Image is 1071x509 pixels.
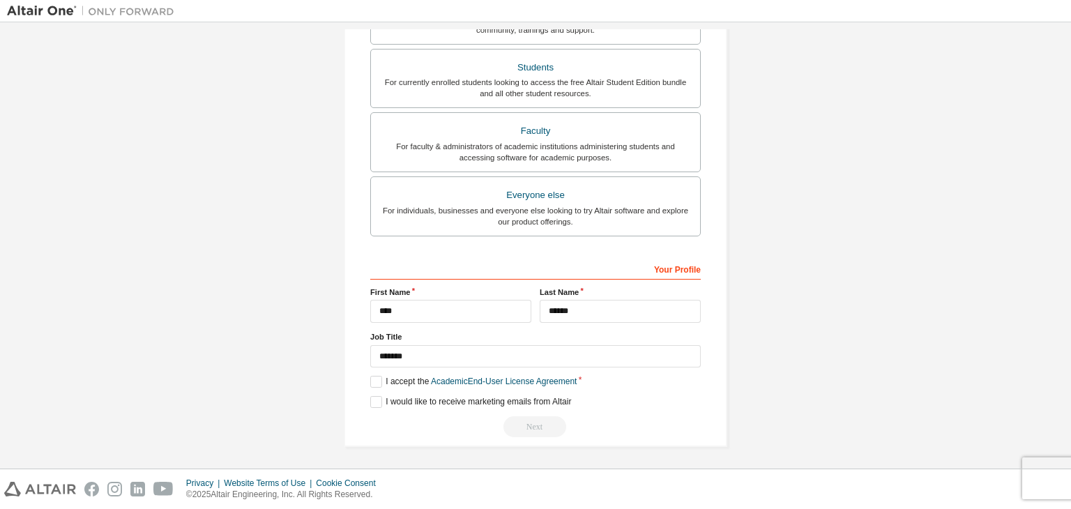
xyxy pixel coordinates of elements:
[107,482,122,496] img: instagram.svg
[370,331,701,342] label: Job Title
[370,257,701,280] div: Your Profile
[7,4,181,18] img: Altair One
[379,185,692,205] div: Everyone else
[4,482,76,496] img: altair_logo.svg
[370,287,531,298] label: First Name
[370,376,577,388] label: I accept the
[224,478,316,489] div: Website Terms of Use
[379,58,692,77] div: Students
[84,482,99,496] img: facebook.svg
[379,121,692,141] div: Faculty
[379,77,692,99] div: For currently enrolled students looking to access the free Altair Student Edition bundle and all ...
[379,141,692,163] div: For faculty & administrators of academic institutions administering students and accessing softwa...
[370,396,571,408] label: I would like to receive marketing emails from Altair
[186,478,224,489] div: Privacy
[153,482,174,496] img: youtube.svg
[130,482,145,496] img: linkedin.svg
[379,205,692,227] div: For individuals, businesses and everyone else looking to try Altair software and explore our prod...
[431,377,577,386] a: Academic End-User License Agreement
[370,416,701,437] div: You need to provide your academic email
[540,287,701,298] label: Last Name
[316,478,383,489] div: Cookie Consent
[186,489,384,501] p: © 2025 Altair Engineering, Inc. All Rights Reserved.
